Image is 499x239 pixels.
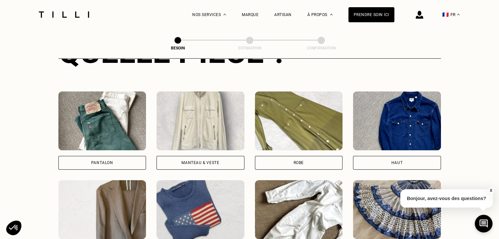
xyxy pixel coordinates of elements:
img: icône connexion [416,11,423,19]
div: Confirmation [288,46,354,50]
a: Marque [242,12,259,17]
div: Besoin [145,46,211,50]
a: Artisan [274,12,292,17]
p: Bonjour, avez-vous des questions? [400,189,493,208]
button: X [488,187,494,194]
img: Tilli retouche votre Tailleur [58,180,146,239]
div: Manteau & Veste [181,161,219,165]
img: Tilli retouche votre Haut [353,91,441,150]
img: Tilli retouche votre Robe [255,91,343,150]
div: Pantalon [91,161,113,165]
img: Tilli retouche votre Manteau & Veste [156,91,244,150]
img: menu déroulant [457,14,460,15]
img: Tilli retouche votre Jupe [353,180,441,239]
span: 🇫🇷 [442,11,449,18]
img: Tilli retouche votre Pull & gilet [156,180,244,239]
img: Menu déroulant [223,14,226,15]
img: Tilli retouche votre Combinaison [255,180,343,239]
img: Tilli retouche votre Pantalon [58,91,146,150]
img: Menu déroulant à propos [330,14,333,15]
div: Robe [294,161,304,165]
div: Estimation [217,46,282,50]
div: Haut [391,161,403,165]
a: Prendre soin ici [348,7,394,22]
img: Logo du service de couturière Tilli [36,11,92,18]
